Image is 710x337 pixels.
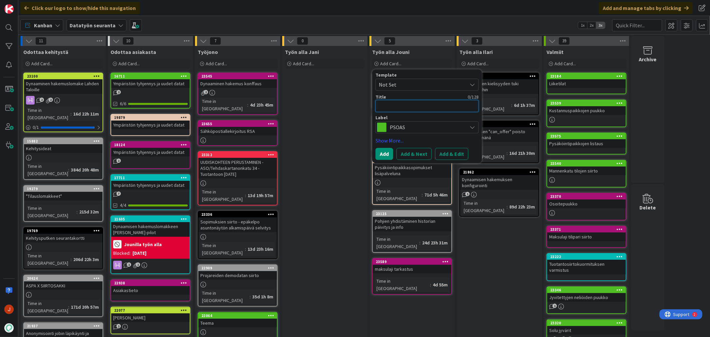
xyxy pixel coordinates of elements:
div: Time in [GEOGRAPHIC_DATA] [462,98,511,113]
div: 215d 32m [78,208,101,215]
div: 16711 [114,74,190,79]
img: Visit kanbanzone.com [4,4,14,14]
span: 2 [40,98,44,102]
div: 20624 [27,276,103,281]
div: 18124 [111,142,190,148]
div: 23312 [201,153,277,157]
span: : [511,102,512,109]
div: 23309 [463,122,539,127]
div: 16711Ympäristön tyhjennys ja uudet datat [111,73,190,88]
div: 23100 [27,74,103,79]
div: Liiketilat [547,79,626,88]
span: Add Card... [293,61,314,67]
div: 16711 [111,73,190,79]
div: 23655 [198,121,277,127]
span: : [68,303,69,311]
div: 23064 [201,313,277,318]
span: 1 [553,304,557,308]
span: 0 / 1 [33,124,39,131]
div: Pysäköintipaikkasopimukset lisäpalveluna [373,163,451,178]
div: 23575 [547,133,626,139]
div: 2 [35,3,36,8]
div: 23655Sähköpostiallekirjoitus RSA [198,121,277,136]
span: 1 [117,324,121,328]
div: 384d 20h 48m [69,166,101,173]
div: 23505Sopimuksen kielisyyden tuki datasiirtoihin [460,73,539,94]
span: Työn alla Ilari [459,49,493,55]
div: 19279 [27,186,103,191]
div: 0/1 [24,123,103,132]
div: 0 / 128 [388,94,479,100]
div: maksulaji tarkastus [373,265,451,273]
span: Add Card... [380,61,401,67]
div: Dynaamisen hakemuslomakkeen [PERSON_NAME]-pilot [111,222,190,237]
div: 23539 [550,101,626,106]
div: Kehitysideat [24,144,103,153]
div: 20624ASPA X SIIRTOSAKKI [24,275,103,290]
div: Osoitepuukko [547,199,626,208]
div: 23505 [460,73,539,79]
div: Time in [GEOGRAPHIC_DATA] [462,199,507,214]
div: 23505 [463,74,539,79]
div: 22909 [198,265,277,271]
div: 35d 1h 8m [251,293,275,300]
span: : [68,166,69,173]
div: 23540Mannenkatu tilojen siirto [547,161,626,175]
div: 23589 [373,259,451,265]
div: 17711 [114,175,190,180]
div: 6d 1h 37m [512,102,537,109]
span: 1 [136,262,140,267]
span: Työn alla Jani [285,49,319,55]
div: 23309Hakemuksen "can_offer" poisto hyödyttömänä [460,121,539,142]
span: 2 [49,98,53,102]
div: Time in [GEOGRAPHIC_DATA] [26,163,68,177]
div: Pysäköintipaikkojen listaus [547,139,626,148]
div: Ympäristön tyhjennys ja uudet datat [111,79,190,88]
div: Time in [GEOGRAPHIC_DATA] [26,204,77,219]
span: Työjono [198,49,218,55]
div: 17711 [111,175,190,181]
span: Kanban [34,21,52,29]
div: Time in [GEOGRAPHIC_DATA] [375,187,422,202]
div: 16d 22h 11m [72,110,101,118]
div: 21605 [111,216,190,222]
div: 22909Projareiden demodatan siirto [198,265,277,280]
div: 23346 [547,287,626,293]
span: Add Card... [31,61,53,67]
div: 23539Kustannuspaikkojen puukko [547,100,626,115]
span: Not Set [379,80,462,89]
div: 23184 [547,73,626,79]
span: 1x [578,22,587,29]
div: Ympäristön tyhjennys ja uudet datat [111,181,190,189]
div: Time in [GEOGRAPHIC_DATA] [26,300,68,314]
span: Add Card... [118,61,140,67]
div: 19879 [111,115,190,121]
div: 23100 [24,73,103,79]
div: 13d 19h 57m [246,192,275,199]
div: Time in [GEOGRAPHIC_DATA] [200,289,250,304]
span: 39 [559,37,570,45]
span: 0 [297,37,308,45]
span: 2 [117,90,121,94]
label: Title [375,94,386,100]
div: 4d 55m [431,281,449,288]
div: 171d 20h 57m [69,303,101,311]
div: Solu jyvärit [547,326,626,335]
img: JM [4,305,14,314]
div: 18124 [114,143,190,147]
div: 23320 [550,321,626,325]
div: 23346Jyvitettyjen neliöiden puukko [547,287,626,302]
div: [DATE] [132,250,146,257]
span: Support [14,1,30,9]
div: 23064 [198,313,277,319]
span: : [245,192,246,199]
div: Dynaaminen hakemuslomake Lahden Taloille [24,79,103,94]
div: 23371Maksulaji tilipari siirto [547,226,626,241]
div: ASPA X SIIRTOSAKKI [24,281,103,290]
div: 23320 [547,320,626,326]
div: 23312 [198,152,277,158]
input: Quick Filter... [612,19,662,31]
span: Odottaa kehitystä [23,49,68,55]
span: : [250,293,251,300]
b: Datatyön seuranta [70,22,116,29]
